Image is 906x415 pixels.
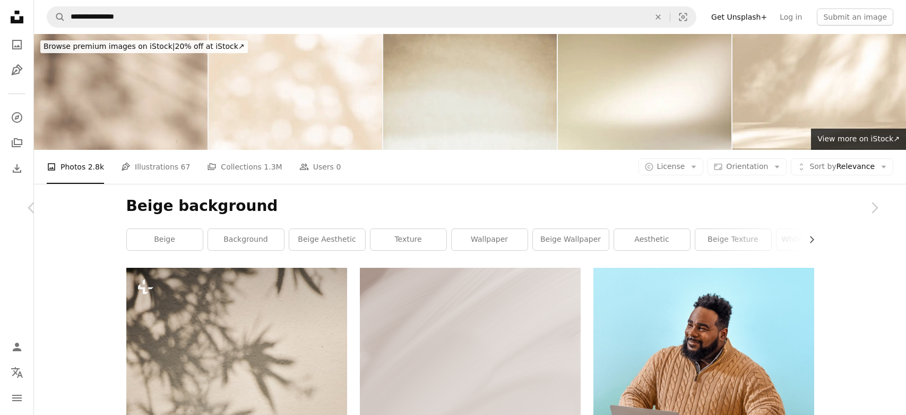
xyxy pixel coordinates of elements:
span: 0 [336,161,341,173]
span: Sort by [809,162,836,171]
a: Illustrations [6,60,28,81]
button: License [638,158,704,175]
a: background [208,229,284,250]
span: Browse premium images on iStock | [44,42,175,50]
span: 67 [181,161,191,173]
a: Illustrations 67 [121,150,190,184]
button: Menu [6,387,28,409]
button: Search Unsplash [47,7,65,27]
div: 20% off at iStock ↗ [40,40,248,53]
button: Language [6,362,28,383]
button: Sort byRelevance [791,158,893,175]
span: Relevance [809,162,875,172]
button: Clear [646,7,670,27]
a: beige [127,229,203,250]
a: Collections 1.3M [207,150,282,184]
button: Visual search [670,7,696,27]
img: Part of a beige concrete wall with shadows [34,34,208,150]
a: Users 0 [299,150,341,184]
img: beige background [209,34,382,150]
a: texture [370,229,446,250]
img: Textured Watercolor Beige Brown Sepia Toned Abstract [383,34,557,150]
a: Photos [6,34,28,55]
form: Find visuals sitewide [47,6,696,28]
a: Browse premium images on iStock|20% off at iStock↗ [34,34,254,60]
a: beige aesthetic [289,229,365,250]
span: License [657,162,685,171]
a: white background [776,229,852,250]
span: 1.3M [264,161,282,173]
a: beige wallpaper [533,229,609,250]
a: Next [842,157,906,259]
span: View more on iStock ↗ [817,134,900,143]
a: aesthetic [614,229,690,250]
a: Explore [6,107,28,128]
a: Log in [773,9,808,26]
h1: Beige background [126,197,814,216]
a: View more on iStock↗ [811,129,906,150]
img: Studio style background wall decoration presentation uses white and beige tones. with shadows cas... [732,34,906,150]
a: beige texture [695,229,771,250]
a: Collections [6,132,28,154]
a: Log in / Sign up [6,336,28,358]
img: Abstract softness beige color with special effect background [558,34,731,150]
button: scroll list to the right [802,229,814,250]
button: Orientation [707,158,787,175]
span: Orientation [726,162,768,171]
a: wallpaper [452,229,528,250]
button: Submit an image [817,9,893,26]
a: Get Unsplash+ [705,9,773,26]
